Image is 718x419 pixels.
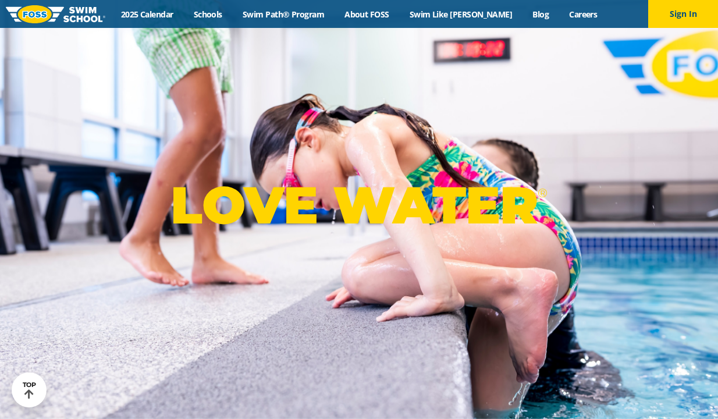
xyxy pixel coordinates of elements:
[232,9,334,20] a: Swim Path® Program
[522,9,559,20] a: Blog
[23,381,36,399] div: TOP
[183,9,232,20] a: Schools
[111,9,183,20] a: 2025 Calendar
[399,9,522,20] a: Swim Like [PERSON_NAME]
[335,9,400,20] a: About FOSS
[6,5,105,23] img: FOSS Swim School Logo
[559,9,607,20] a: Careers
[170,174,547,236] p: LOVE WATER
[538,186,547,200] sup: ®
